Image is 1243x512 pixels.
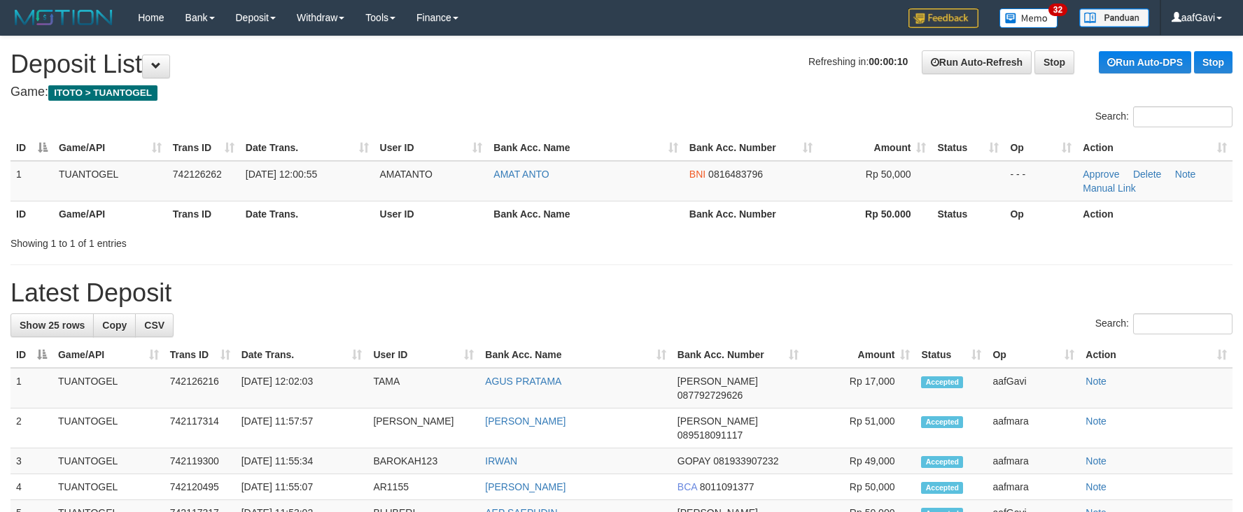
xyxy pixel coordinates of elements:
img: Button%20Memo.svg [999,8,1058,28]
a: AGUS PRATAMA [485,376,561,387]
th: Bank Acc. Name [488,201,684,227]
th: Amount: activate to sort column ascending [818,135,932,161]
td: TUANTOGEL [52,474,164,500]
th: Rp 50.000 [818,201,932,227]
td: aafGavi [987,368,1080,408]
span: [PERSON_NAME] [677,376,758,387]
a: [PERSON_NAME] [485,415,566,427]
th: Action: activate to sort column ascending [1080,342,1233,368]
th: Bank Acc. Number [684,201,818,227]
td: BAROKAH123 [367,448,479,474]
th: User ID [374,201,489,227]
th: ID: activate to sort column descending [10,342,52,368]
th: Date Trans. [240,201,374,227]
a: IRWAN [485,455,517,467]
td: [DATE] 11:55:34 [236,448,368,474]
th: Trans ID: activate to sort column ascending [164,342,236,368]
th: Date Trans.: activate to sort column ascending [240,135,374,161]
td: TUANTOGEL [52,408,164,448]
td: 742117314 [164,408,236,448]
span: BCA [677,481,697,492]
a: Run Auto-DPS [1099,51,1191,73]
a: CSV [135,313,174,337]
span: AMATANTO [380,169,433,180]
span: Copy 087792729626 to clipboard [677,390,743,401]
th: Trans ID: activate to sort column ascending [167,135,240,161]
th: User ID: activate to sort column ascending [374,135,489,161]
label: Search: [1095,106,1233,127]
input: Search: [1133,106,1233,127]
span: BNI [689,169,705,180]
span: CSV [144,320,164,331]
span: Copy 081933907232 to clipboard [713,455,778,467]
td: AR1155 [367,474,479,500]
th: Status: activate to sort column ascending [915,342,987,368]
th: User ID: activate to sort column ascending [367,342,479,368]
th: Bank Acc. Number: activate to sort column ascending [672,342,804,368]
th: Op [1004,201,1077,227]
img: panduan.png [1079,8,1149,27]
td: [DATE] 12:02:03 [236,368,368,408]
span: Copy 0816483796 to clipboard [708,169,763,180]
th: Game/API: activate to sort column ascending [53,135,167,161]
th: Action: activate to sort column ascending [1077,135,1233,161]
td: Rp 17,000 [804,368,916,408]
td: aafmara [987,408,1080,448]
a: AMAT ANTO [493,169,549,180]
th: Action [1077,201,1233,227]
td: aafmara [987,474,1080,500]
th: ID: activate to sort column descending [10,135,53,161]
td: TUANTOGEL [53,161,167,201]
a: Stop [1034,50,1074,74]
a: Show 25 rows [10,313,94,337]
a: Note [1086,415,1107,427]
td: [DATE] 11:57:57 [236,408,368,448]
span: Accepted [921,376,963,388]
a: Stop [1194,51,1233,73]
input: Search: [1133,313,1233,334]
a: Note [1086,481,1107,492]
td: TAMA [367,368,479,408]
td: 4 [10,474,52,500]
td: Rp 51,000 [804,408,916,448]
a: Note [1086,455,1107,467]
span: [DATE] 12:00:55 [246,169,317,180]
span: Copy [102,320,127,331]
td: 1 [10,368,52,408]
div: Showing 1 to 1 of 1 entries [10,231,507,250]
span: [PERSON_NAME] [677,415,758,427]
td: 742119300 [164,448,236,474]
span: Copy 089518091117 to clipboard [677,429,743,441]
a: Copy [93,313,136,337]
span: Refreshing in: [808,56,908,67]
th: Op: activate to sort column ascending [1004,135,1077,161]
td: 3 [10,448,52,474]
td: [PERSON_NAME] [367,408,479,448]
th: Bank Acc. Name: activate to sort column ascending [488,135,684,161]
span: Show 25 rows [20,320,85,331]
td: TUANTOGEL [52,448,164,474]
a: Approve [1083,169,1119,180]
td: Rp 49,000 [804,448,916,474]
span: Accepted [921,456,963,468]
span: 32 [1048,3,1067,16]
th: Op: activate to sort column ascending [987,342,1080,368]
td: 742120495 [164,474,236,500]
th: Status [932,201,1004,227]
a: Manual Link [1083,183,1136,194]
a: Delete [1133,169,1161,180]
th: Bank Acc. Name: activate to sort column ascending [479,342,672,368]
h1: Deposit List [10,50,1233,78]
th: Date Trans.: activate to sort column ascending [236,342,368,368]
th: Game/API: activate to sort column ascending [52,342,164,368]
th: Status: activate to sort column ascending [932,135,1004,161]
img: MOTION_logo.png [10,7,117,28]
span: 742126262 [173,169,222,180]
th: Trans ID [167,201,240,227]
td: [DATE] 11:55:07 [236,474,368,500]
a: Note [1175,169,1196,180]
td: 2 [10,408,52,448]
td: aafmara [987,448,1080,474]
th: Amount: activate to sort column ascending [804,342,916,368]
span: Accepted [921,482,963,494]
